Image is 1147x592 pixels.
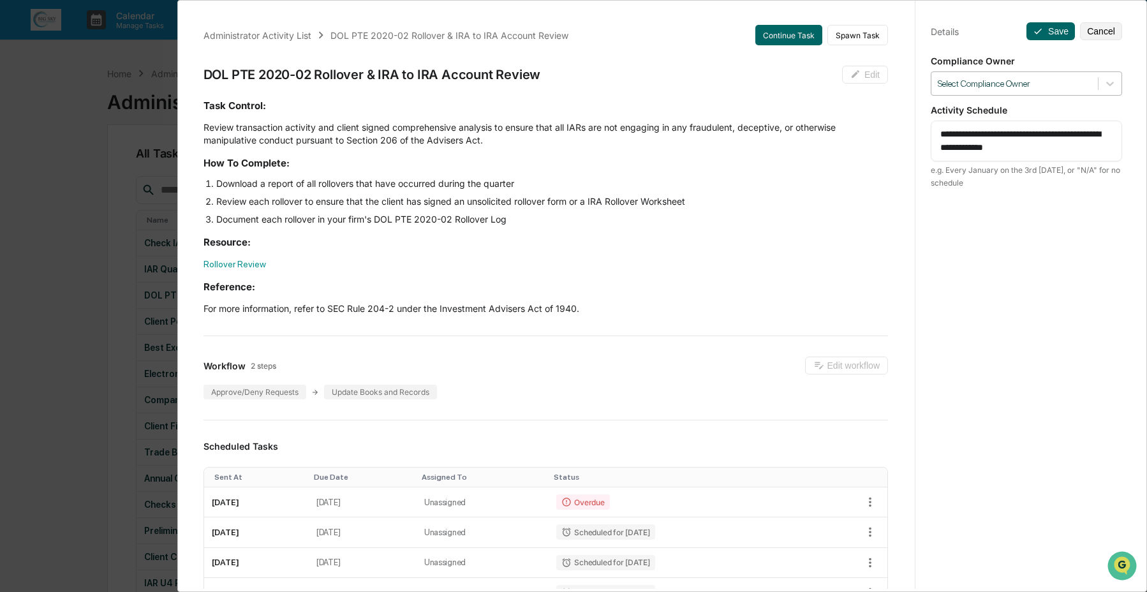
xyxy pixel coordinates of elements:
[422,473,544,482] div: Toggle SortBy
[417,517,549,547] td: Unassigned
[556,555,655,570] div: Scheduled for [DATE]
[204,441,888,452] h3: Scheduled Tasks
[931,56,1122,66] p: Compliance Owner
[931,105,1122,115] p: Activity Schedule
[827,25,888,45] button: Spawn Task
[214,473,304,482] div: Toggle SortBy
[105,161,158,174] span: Attestations
[417,548,549,578] td: Unassigned
[204,67,541,82] div: DOL PTE 2020-02 Rollover & IRA to IRA Account Review
[324,385,437,399] div: Update Books and Records
[314,473,411,482] div: Toggle SortBy
[309,517,417,547] td: [DATE]
[554,473,803,482] div: Toggle SortBy
[13,162,23,172] div: 🖐️
[1106,550,1141,584] iframe: Open customer support
[842,66,888,84] button: Edit
[1080,22,1122,40] button: Cancel
[204,281,255,293] strong: Reference:
[204,360,246,371] span: Workflow
[204,517,309,547] td: [DATE]
[204,259,266,269] a: Rollover Review
[204,100,266,112] strong: Task Control:
[417,487,549,517] td: Unassigned
[87,156,163,179] a: 🗄️Attestations
[204,236,251,248] strong: Resource:
[204,30,311,41] div: Administrator Activity List
[8,180,85,203] a: 🔎Data Lookup
[90,216,154,226] a: Powered byPylon
[309,487,417,517] td: [DATE]
[217,101,232,117] button: Start new chat
[805,357,888,374] button: Edit workflow
[13,98,36,121] img: 1746055101610-c473b297-6a78-478c-a979-82029cc54cd1
[204,157,290,169] strong: How To Complete:
[43,98,209,110] div: Start new chat
[330,30,568,41] div: DOL PTE 2020-02 Rollover & IRA to IRA Account Review
[204,548,309,578] td: [DATE]
[216,195,888,208] li: Review each rollover to ensure that the client has signed an unsolicited rollover form or a IRA R...
[43,110,161,121] div: We're available if you need us!
[204,121,888,147] p: Review transaction activity and client signed comprehensive analysis to ensure that all IARs are ...
[26,185,80,198] span: Data Lookup
[13,186,23,196] div: 🔎
[13,27,232,47] p: How can we help?
[931,26,959,37] div: Details
[26,161,82,174] span: Preclearance
[556,524,655,540] div: Scheduled for [DATE]
[556,494,609,510] div: Overdue
[204,302,888,315] p: For more information, refer to SEC Rule 204-2 under the Investment Advisers Act of 1940.
[204,385,306,399] div: Approve/Deny Requests
[127,216,154,226] span: Pylon
[204,487,309,517] td: [DATE]
[93,162,103,172] div: 🗄️
[8,156,87,179] a: 🖐️Preclearance
[755,25,822,45] button: Continue Task
[251,361,276,371] span: 2 steps
[309,548,417,578] td: [DATE]
[216,213,888,226] li: Document each rollover in your firm's DOL PTE 2020-02 Rollover Log
[1026,22,1075,40] button: Save
[216,177,888,190] li: Download a report of all rollovers that have occurred during the quarter
[931,164,1122,189] div: e.g. Every January on the 3rd [DATE], or "N/A" for no schedule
